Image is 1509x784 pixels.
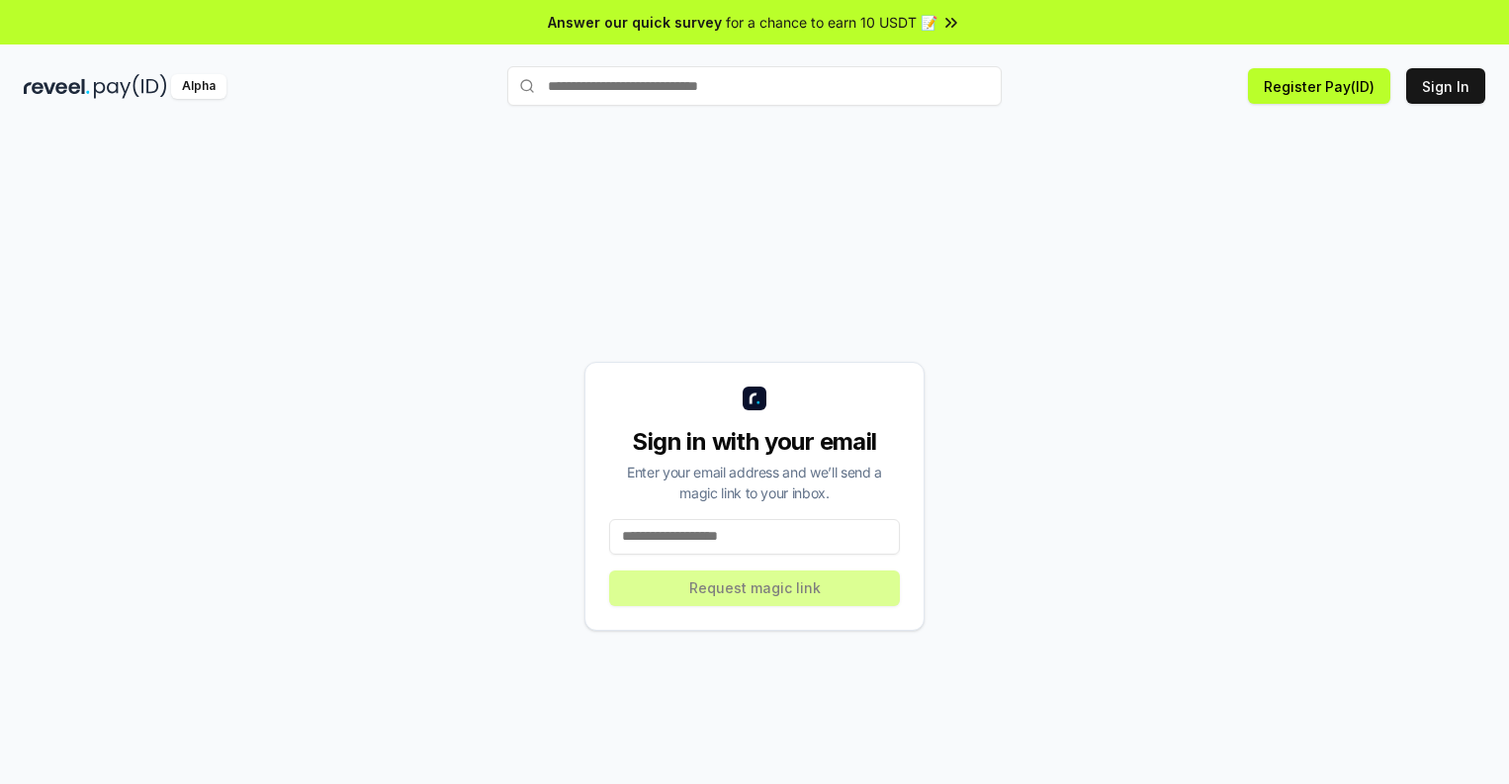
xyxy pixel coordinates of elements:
div: Enter your email address and we’ll send a magic link to your inbox. [609,462,900,503]
span: for a chance to earn 10 USDT 📝 [726,12,937,33]
div: Alpha [171,74,226,99]
div: Sign in with your email [609,426,900,458]
span: Answer our quick survey [548,12,722,33]
img: pay_id [94,74,167,99]
img: reveel_dark [24,74,90,99]
img: logo_small [743,387,766,410]
button: Sign In [1406,68,1485,104]
button: Register Pay(ID) [1248,68,1390,104]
